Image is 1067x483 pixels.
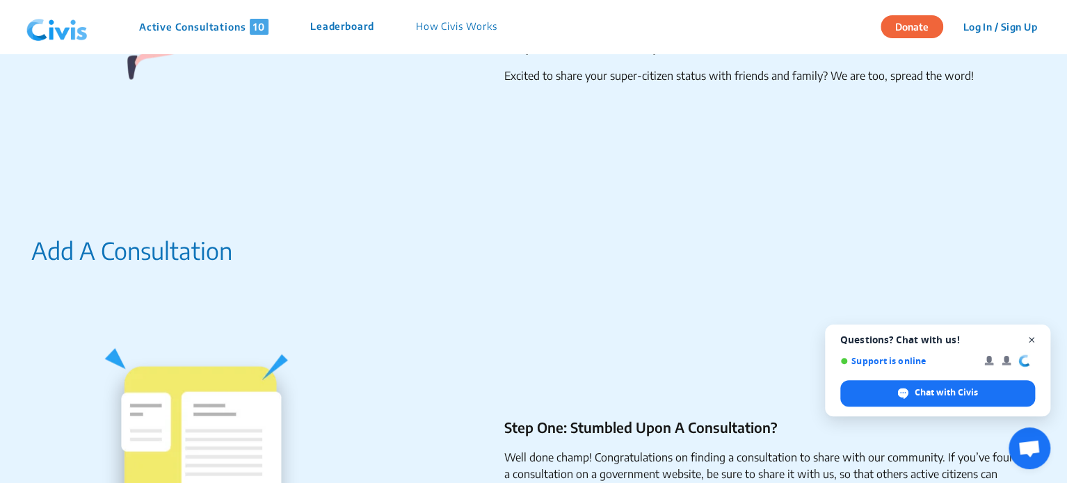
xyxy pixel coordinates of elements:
button: Log In / Sign Up [954,16,1046,38]
p: Add A Consultation [31,233,232,268]
span: Close chat [1023,331,1041,349]
div: Chat with Civis [840,380,1035,407]
span: Questions? Chat with us! [840,334,1035,345]
img: navlogo.png [21,6,93,48]
span: Chat with Civis [915,386,978,399]
li: Excited to share your super-citizen status with friends and family? We are too, spread the word! [504,67,1025,84]
a: Donate [881,19,954,33]
span: 10 [250,19,268,35]
p: Leaderboard [310,19,374,35]
div: Open chat [1009,427,1050,469]
p: Active Consultations [139,19,268,35]
p: How Civis Works [416,19,497,35]
button: Donate [881,15,943,38]
p: Step One: Stumbled Upon A Consultation? [504,417,1025,438]
span: Support is online [840,356,974,366]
